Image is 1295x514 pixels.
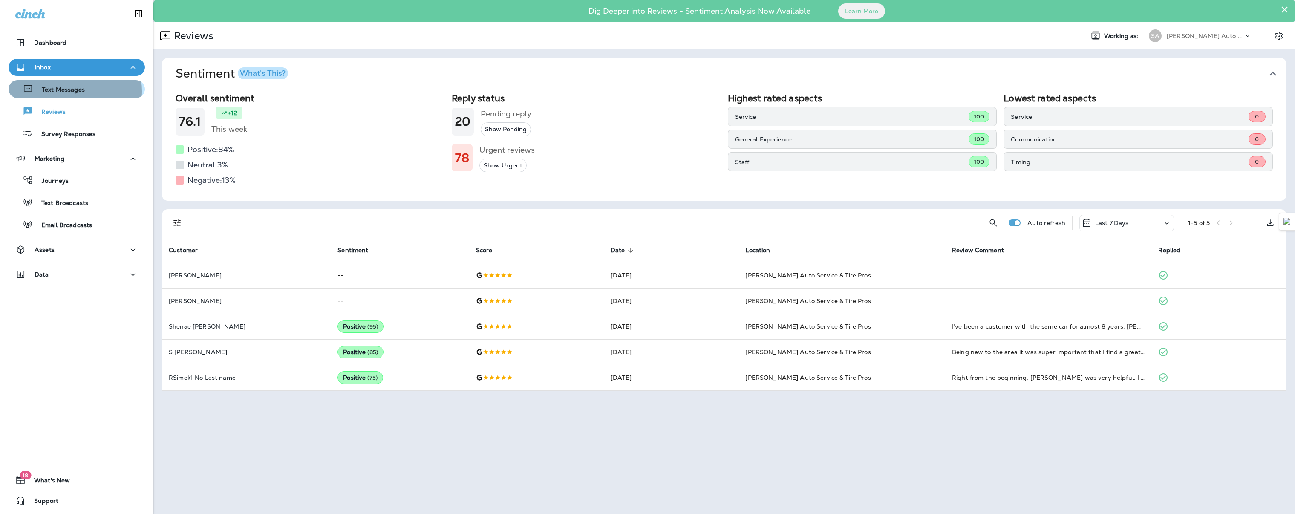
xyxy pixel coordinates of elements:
span: Sentiment [337,246,379,254]
h5: Negative: 13 % [187,173,236,187]
div: Being new to the area it was super important that I find a great reliable shop to take my vehicle... [952,348,1145,356]
span: [PERSON_NAME] Auto Service & Tire Pros [745,374,871,381]
h2: Lowest rated aspects [1004,93,1273,104]
span: 19 [20,471,31,479]
button: Assets [9,241,145,258]
span: Date [611,247,625,254]
div: Positive [337,371,383,384]
td: [DATE] [604,339,738,365]
button: Settings [1271,28,1286,43]
span: [PERSON_NAME] Auto Service & Tire Pros [745,271,871,279]
p: Data [35,271,49,278]
button: Learn More [838,3,885,19]
div: What's This? [240,69,286,77]
h1: 76.1 [179,115,201,129]
button: What's This? [238,67,288,79]
span: Location [745,246,781,254]
img: Detect Auto [1283,218,1291,225]
div: Positive [337,346,384,358]
span: [PERSON_NAME] Auto Service & Tire Pros [745,348,871,356]
span: Score [476,246,504,254]
td: [DATE] [604,365,738,390]
button: Journeys [9,171,145,189]
button: Dashboard [9,34,145,51]
p: Auto refresh [1027,219,1065,226]
p: General Experience [735,136,969,143]
button: Show Urgent [479,159,527,173]
p: S [PERSON_NAME] [169,349,324,355]
span: Review Comment [952,246,1015,254]
span: Location [745,247,770,254]
button: Marketing [9,150,145,167]
span: 0 [1255,136,1259,143]
button: Inbox [9,59,145,76]
td: [DATE] [604,314,738,339]
span: Customer [169,246,209,254]
td: -- [331,288,469,314]
p: Email Broadcasts [33,222,92,230]
span: [PERSON_NAME] Auto Service & Tire Pros [745,297,871,305]
p: Dig Deeper into Reviews - Sentiment Analysis Now Available [564,10,835,12]
span: [PERSON_NAME] Auto Service & Tire Pros [745,323,871,330]
button: Support [9,492,145,509]
h5: Urgent reviews [479,143,535,157]
button: Reviews [9,102,145,120]
p: +12 [228,109,237,117]
span: 100 [974,136,984,143]
p: Shenae [PERSON_NAME] [169,323,324,330]
span: 100 [974,158,984,165]
h5: This week [211,122,247,136]
span: Replied [1158,246,1191,254]
p: Last 7 Days [1095,219,1129,226]
td: [DATE] [604,263,738,288]
div: Right from the beginning, Luis was very helpful. I came in without an appointment so, they couldn... [952,373,1145,382]
div: I’ve been a customer with the same car for almost 8 years. Rick, my service advisor, has always t... [952,322,1145,331]
p: Timing [1011,159,1249,165]
button: 19What's New [9,472,145,489]
button: Filters [169,214,186,231]
p: Journeys [33,177,69,185]
span: ( 75 ) [367,374,378,381]
button: Close [1281,3,1289,16]
h5: Positive: 84 % [187,143,234,156]
p: Reviews [33,108,66,116]
button: Export as CSV [1262,214,1279,231]
h2: Reply status [452,93,721,104]
span: Replied [1158,247,1180,254]
p: Survey Responses [33,130,95,139]
p: Staff [735,159,969,165]
button: Data [9,266,145,283]
span: 0 [1255,113,1259,120]
button: Text Messages [9,80,145,98]
p: Text Messages [33,86,85,94]
h5: Pending reply [481,107,531,121]
button: Email Broadcasts [9,216,145,234]
span: Support [26,497,58,508]
span: ( 95 ) [367,323,378,330]
h2: Overall sentiment [176,93,445,104]
button: Text Broadcasts [9,193,145,211]
p: [PERSON_NAME] Auto Service & Tire Pros [1167,32,1243,39]
h2: Highest rated aspects [728,93,997,104]
p: Communication [1011,136,1249,143]
div: SA [1149,29,1162,42]
td: [DATE] [604,288,738,314]
p: Inbox [35,64,51,71]
span: Sentiment [337,247,368,254]
p: Assets [35,246,55,253]
p: Service [1011,113,1249,120]
p: Reviews [170,29,213,42]
p: [PERSON_NAME] [169,272,324,279]
h1: 78 [455,151,469,165]
h1: Sentiment [176,66,288,81]
p: Text Broadcasts [33,199,88,208]
span: 100 [974,113,984,120]
p: Service [735,113,969,120]
span: What's New [26,477,70,487]
span: ( 85 ) [367,349,378,356]
button: Show Pending [481,122,531,136]
button: Survey Responses [9,124,145,142]
p: Marketing [35,155,64,162]
span: Review Comment [952,247,1004,254]
div: 1 - 5 of 5 [1188,219,1210,226]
